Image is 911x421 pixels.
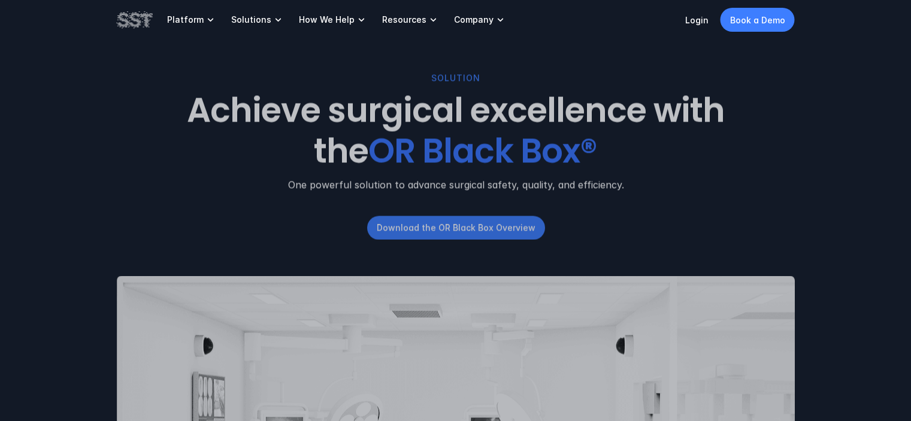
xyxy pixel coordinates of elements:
p: How We Help [299,14,355,25]
p: Resources [382,14,426,25]
img: SST logo [117,10,153,30]
a: Download the OR Black Box Overview [367,216,544,240]
a: Book a Demo [721,8,795,32]
p: Download the OR Black Box Overview [376,222,535,234]
a: Login [685,15,709,25]
p: Platform [167,14,204,25]
p: Solutions [231,14,271,25]
p: One powerful solution to advance surgical safety, quality, and efficiency. [117,177,795,192]
p: Company [454,14,494,25]
h1: Achieve surgical excellence with the [164,91,747,171]
p: SOLUTION [431,71,480,84]
p: Book a Demo [730,14,785,26]
span: OR Black Box® [368,128,597,174]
